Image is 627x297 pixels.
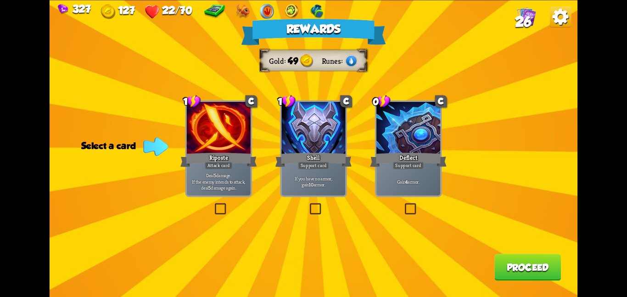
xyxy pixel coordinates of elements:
[58,3,90,15] div: Gems
[393,162,424,169] div: Support card
[275,151,352,168] div: Shell
[494,254,561,280] button: Proceed
[515,14,532,30] span: 26
[241,18,386,45] div: Rewards
[81,140,165,151] div: Select a card
[118,4,135,16] span: 127
[278,94,296,107] div: 1
[143,137,168,156] img: Indicator_Arrow.png
[322,56,345,66] div: Runes
[435,95,447,107] div: C
[550,6,571,28] img: Options_Button.png
[183,94,201,107] div: 1
[378,178,439,185] p: Gain armor.
[58,4,68,14] img: Gem.png
[516,6,536,28] div: View all the cards in your deck
[188,172,249,191] p: Deal damage. If the enemy intends to attack, deal damage again.
[298,162,329,169] div: Support card
[235,4,250,18] img: Goldfish - Potion cards go to discard pile, rather than being one-off cards.
[145,4,192,19] div: Health
[269,56,287,66] div: Gold
[214,172,216,178] b: 5
[180,151,257,168] div: Riposte
[300,54,313,67] img: Gold.png
[288,55,298,66] span: 49
[205,162,233,169] div: Attack card
[309,181,313,188] b: 10
[260,4,274,18] img: Stepping Stone - Whenever using an ability, gain 1 stamina.
[246,95,258,107] div: C
[101,4,135,19] div: Gold
[516,6,536,26] img: Cards_Icon.png
[162,4,192,16] span: 22/70
[145,4,160,19] img: Heart.png
[405,178,408,185] b: 4
[370,151,447,168] div: Deflect
[340,95,352,107] div: C
[309,4,324,18] img: Gym Bag - Gain 1 Bonus Damage at the start of the combat.
[373,94,391,107] div: 0
[101,4,116,19] img: Gold.png
[204,4,225,18] img: Calculator - Shop inventory can be reset 3 times.
[284,4,299,18] img: Golden Paw - Enemies drop more gold.
[208,185,211,191] b: 5
[283,175,344,187] p: If you have no armor, gain armor.
[345,54,358,67] img: Water.png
